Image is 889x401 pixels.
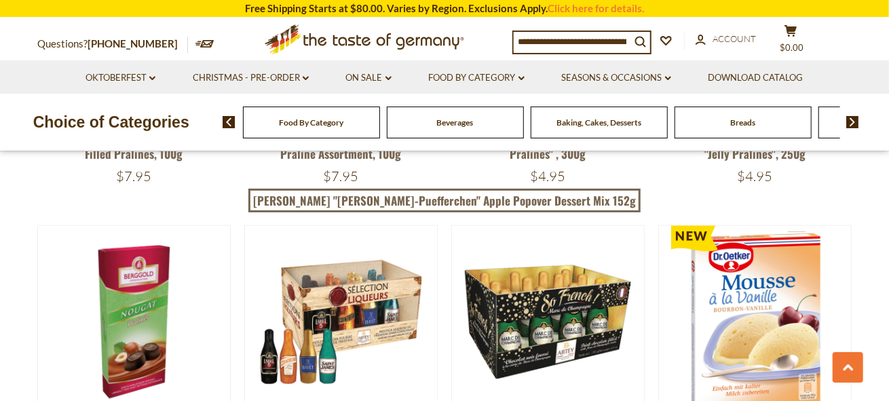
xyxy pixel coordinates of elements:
[429,71,525,85] a: Food By Category
[780,42,804,53] span: $0.00
[279,117,343,128] a: Food By Category
[730,117,755,128] a: Breads
[556,117,641,128] a: Baking, Cakes, Desserts
[116,168,151,185] span: $7.95
[248,189,641,213] a: [PERSON_NAME] "[PERSON_NAME]-Puefferchen" Apple Popover Dessert Mix 152g
[323,168,358,185] span: $7.95
[346,71,392,85] a: On Sale
[223,116,235,128] img: previous arrow
[193,71,309,85] a: Christmas - PRE-ORDER
[437,117,474,128] a: Beverages
[88,37,178,50] a: [PHONE_NUMBER]
[86,71,155,85] a: Oktoberfest
[696,32,756,47] a: Account
[531,168,566,185] span: $4.95
[713,33,756,44] span: Account
[738,168,773,185] span: $4.95
[770,24,811,58] button: $0.00
[562,71,671,85] a: Seasons & Occasions
[846,116,859,128] img: next arrow
[37,35,188,53] p: Questions?
[548,2,644,14] a: Click here for details.
[708,71,803,85] a: Download Catalog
